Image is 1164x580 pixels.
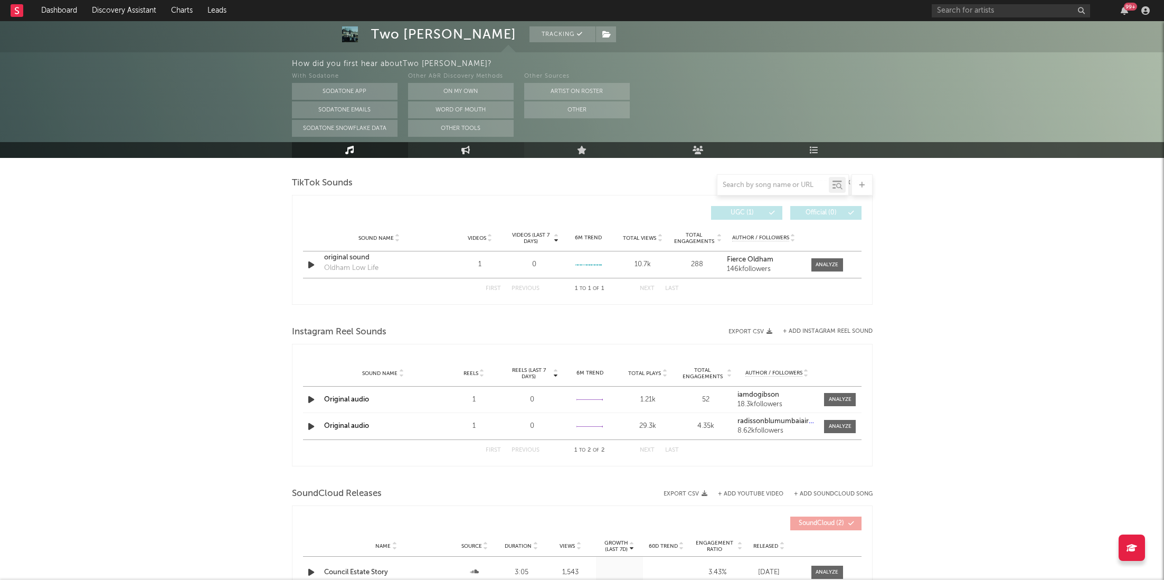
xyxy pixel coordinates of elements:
[375,543,391,549] span: Name
[728,329,772,335] button: Export CSV
[790,206,862,220] button: Official(0)
[640,286,655,292] button: Next
[292,120,398,137] button: Sodatone Snowflake Data
[794,491,873,497] button: + Add SoundCloud Song
[628,370,661,377] span: Total Plays
[604,540,628,546] p: Growth
[693,567,743,578] div: 3.43 %
[783,491,873,497] button: + Add SoundCloud Song
[486,447,501,453] button: First
[506,421,559,432] div: 0
[799,520,835,527] span: SoundCloud
[665,447,679,453] button: Last
[448,395,500,405] div: 1
[324,423,369,429] a: Original audio
[324,263,378,274] div: Oldham Low Life
[456,259,505,270] div: 1
[512,447,540,453] button: Previous
[717,181,829,190] input: Search by song name or URL
[486,286,501,292] button: First
[737,391,779,398] strong: iamdogibson
[560,543,575,549] span: Views
[506,367,552,380] span: Reels (last 7 days)
[737,418,822,425] strong: radissonblumumbaiairport
[408,70,514,83] div: Other A&R Discovery Methods
[665,286,679,292] button: Last
[324,252,434,263] a: original sound
[580,286,586,291] span: to
[772,329,873,334] div: + Add Instagram Reel Sound
[737,401,817,408] div: 18.3k followers
[790,517,862,530] button: SoundCloud(2)
[532,259,536,270] div: 0
[463,370,478,377] span: Reels
[524,83,630,100] button: Artist on Roster
[561,283,619,295] div: 1 1 1
[408,101,514,118] button: Word Of Mouth
[673,259,722,270] div: 288
[593,448,599,453] span: of
[593,286,599,291] span: of
[711,206,782,220] button: UGC(1)
[408,120,514,137] button: Other Tools
[673,232,715,245] span: Total Engagements
[797,210,846,216] span: Official ( 0 )
[408,83,514,100] button: On My Own
[679,367,726,380] span: Total Engagements
[461,543,482,549] span: Source
[718,210,766,216] span: UGC ( 1 )
[292,101,398,118] button: Sodatone Emails
[745,370,802,377] span: Author / Followers
[649,543,678,549] span: 60D Trend
[727,266,800,273] div: 146k followers
[292,70,398,83] div: With Sodatone
[579,448,585,453] span: to
[664,491,707,497] button: Export CSV
[693,540,736,553] span: Engagement Ratio
[748,567,790,578] div: [DATE]
[604,546,628,553] p: (Last 7d)
[727,256,773,263] strong: Fierce Oldham
[547,567,593,578] div: 1,543
[621,395,674,405] div: 1.21k
[292,83,398,100] button: Sodatone App
[324,567,449,578] a: Council Estate Story
[618,259,667,270] div: 10.7k
[737,427,817,435] div: 8.62k followers
[727,256,800,264] a: Fierce Oldham
[512,286,540,292] button: Previous
[358,235,394,241] span: Sound Name
[505,543,532,549] span: Duration
[564,369,617,377] div: 6M Trend
[732,235,789,241] span: Author / Followers
[707,491,783,497] div: + Add YouTube Video
[623,235,656,241] span: Total Views
[621,421,674,432] div: 29.3k
[679,395,732,405] div: 52
[1121,6,1128,15] button: 99+
[783,329,873,334] button: + Add Instagram Reel Sound
[797,520,846,527] span: ( 2 )
[506,395,559,405] div: 0
[737,418,817,425] a: radissonblumumbaiairport
[640,447,655,453] button: Next
[362,370,398,377] span: Sound Name
[501,567,543,578] div: 3:05
[737,391,817,399] a: iamdogibson
[292,488,382,500] span: SoundCloud Releases
[561,444,619,457] div: 1 2 2
[1124,3,1137,11] div: 99 +
[448,421,500,432] div: 1
[292,326,386,339] span: Instagram Reel Sounds
[468,235,486,241] span: Videos
[324,396,369,403] a: Original audio
[524,70,630,83] div: Other Sources
[564,234,613,242] div: 6M Trend
[679,421,732,432] div: 4.35k
[371,26,516,42] div: Two [PERSON_NAME]
[753,543,778,549] span: Released
[932,4,1090,17] input: Search for artists
[524,101,630,118] button: Other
